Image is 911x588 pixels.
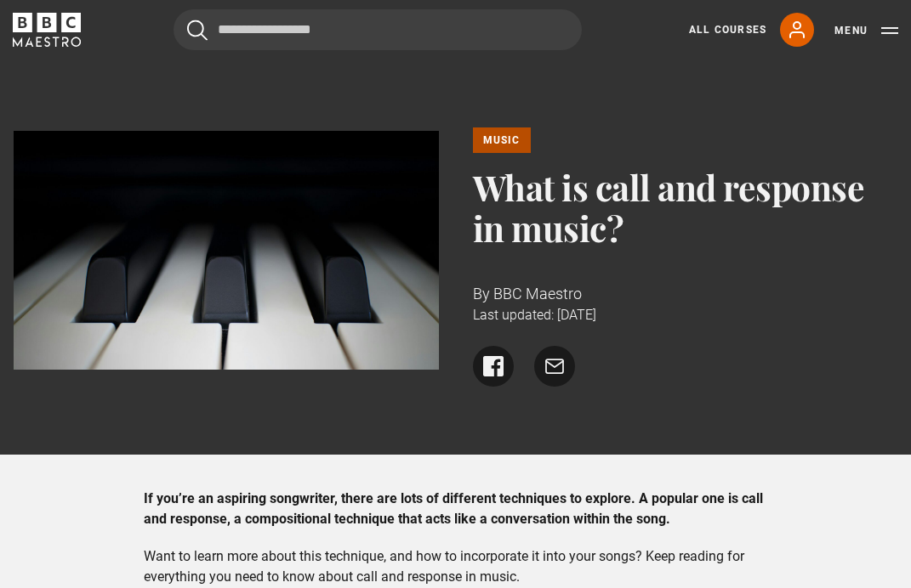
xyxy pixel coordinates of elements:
[473,307,596,323] time: Last updated: [DATE]
[473,167,898,248] h1: What is call and response in music?
[187,20,208,41] button: Submit the search query
[493,285,582,302] span: BBC Maestro
[689,22,766,37] a: All Courses
[834,22,898,39] button: Toggle navigation
[144,490,763,527] strong: If you’re an aspiring songwriter, there are lots of different techniques to explore. A popular on...
[144,546,767,587] p: Want to learn more about this technique, and how to incorporate it into your songs? Keep reading ...
[13,13,81,47] svg: BBC Maestro
[473,127,531,153] a: Music
[174,9,582,50] input: Search
[473,285,490,302] span: By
